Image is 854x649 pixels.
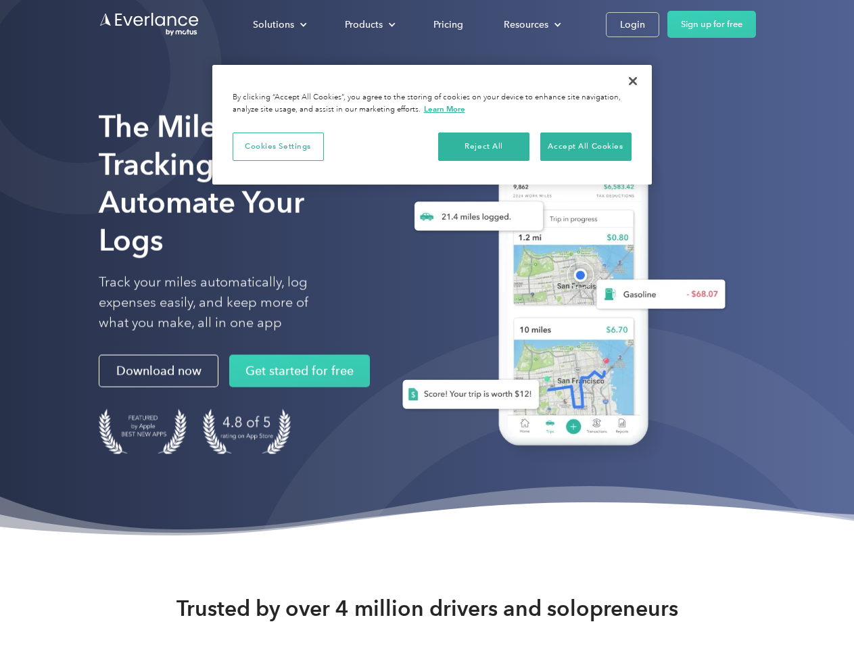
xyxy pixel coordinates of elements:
a: Download now [99,355,218,387]
div: Solutions [239,13,318,37]
div: Products [331,13,406,37]
a: Go to homepage [99,11,200,37]
button: Accept All Cookies [540,133,632,161]
div: Cookie banner [212,65,652,185]
div: Resources [490,13,572,37]
div: By clicking “Accept All Cookies”, you agree to the storing of cookies on your device to enhance s... [233,92,632,116]
button: Reject All [438,133,529,161]
a: Login [606,12,659,37]
div: Solutions [253,16,294,33]
div: Products [345,16,383,33]
div: Login [620,16,645,33]
a: Sign up for free [667,11,756,38]
button: Close [618,66,648,96]
img: Everlance, mileage tracker app, expense tracking app [381,128,736,466]
a: Get started for free [229,355,370,387]
div: Resources [504,16,548,33]
a: Pricing [420,13,477,37]
strong: Trusted by over 4 million drivers and solopreneurs [176,595,678,622]
div: Pricing [433,16,463,33]
button: Cookies Settings [233,133,324,161]
div: Privacy [212,65,652,185]
img: 4.9 out of 5 stars on the app store [203,409,291,454]
a: More information about your privacy, opens in a new tab [424,104,465,114]
p: Track your miles automatically, log expenses easily, and keep more of what you make, all in one app [99,272,340,333]
img: Badge for Featured by Apple Best New Apps [99,409,187,454]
